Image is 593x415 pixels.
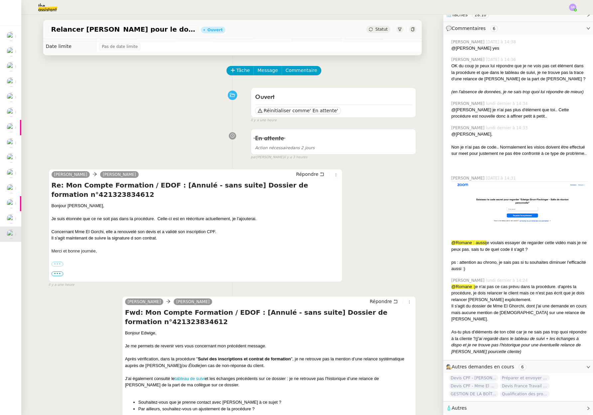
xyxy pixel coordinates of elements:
span: Commentaires [452,26,486,31]
div: Je me permets de revenir vers vous concernant mon précédent message. [125,343,413,349]
span: Répondre [296,171,318,178]
span: Devis CPF - Mme El ghorchi [449,383,499,389]
span: ••• [52,271,64,276]
img: users%2FW4OQjB9BRtYK2an7yusO0WsYLsD3%2Favatar%2F28027066-518b-424c-8476-65f2e549ac29 [7,123,16,132]
span: @Romane : [451,284,475,289]
span: [DATE] à 14:36 [486,57,517,63]
div: Il s'agit du dossier de Mme El Ghorchi, dont j'ai une demande en cours mais aucune mention de [DE... [451,303,588,322]
span: Tâches [452,12,468,17]
img: users%2FC9SBsJ0duuaSgpQFj5LgoEX8n0o2%2Favatar%2Fec9d51b8-9413-4189-adfb-7be4d8c96a3c [7,77,16,87]
a: [PERSON_NAME] [52,172,90,178]
a: tableau de suivi [175,376,205,381]
span: Ouvert [255,94,275,100]
span: Qualification des prospects entrants pour Solucoach- 29 avril 2025 [500,391,550,397]
div: Ouvert [208,28,223,32]
small: [PERSON_NAME] [251,155,307,160]
div: je voulais essayer de regarder cette vidéo mais je ne peux pas. sais tu de quel code il s'agit ? [451,239,588,252]
div: @[PERSON_NAME], [451,131,588,138]
div: @[PERSON_NAME] yes [451,45,588,52]
nz-tag: 28:10 [472,12,489,18]
em: (ou Élodie) [181,363,202,368]
span: @Romane : aussi [451,240,486,245]
span: En attente [255,136,284,142]
img: svg [569,4,576,11]
div: Bonjour [PERSON_NAME], [52,203,340,209]
div: Après vérification, dans la procédure " ", je ne retrouve pas la mention d’une relance systématiq... [125,356,413,369]
h4: Re: Mon Compte Formation / EDOF : [Annulé - sans suite] Dossier de formation n°421323834612 [52,181,340,199]
span: Statut [375,27,388,32]
button: Commentaire [282,66,321,75]
span: Commentaire [286,67,317,74]
div: @[PERSON_NAME] je n'ai pas plus d'élément que toi.. Cette procédure est nouvelle donc à affiner p... [451,107,588,120]
span: Répondre [370,298,392,305]
div: Il s'agit maintenant de suivre la signature d son contrat. [52,235,340,241]
span: Devis France Travail - Mme Talbi [500,383,550,389]
nz-tag: 6 [519,364,526,370]
em: (j'ai regardé dans le tableau de suivi + les échanges à dispo et je ne trouve pas l'historique po... [451,336,581,354]
span: GESTION DE LA BOÎTE MAIL* - 18 août 2025 * [449,391,499,397]
span: Pas de date limite [102,43,138,50]
span: [PERSON_NAME] [451,277,486,283]
span: [PERSON_NAME] [451,175,486,181]
span: Préparer et envoyer les contrats de formation [500,375,550,381]
div: Je suis étonnée que ce ne soit pas dans la procédure. Celle-ci est en réécriture actuellement, je... [52,215,340,222]
span: [PERSON_NAME] [103,172,136,177]
label: ••• [52,262,64,266]
span: [PERSON_NAME] [451,39,486,45]
span: Tâche [236,67,250,74]
div: Merci et b [52,248,340,254]
span: ' En attente' [310,107,338,114]
button: Tâche [226,66,254,75]
img: users%2FW4OQjB9BRtYK2an7yusO0WsYLsD3%2Favatar%2F28027066-518b-424c-8476-65f2e549ac29 [7,93,16,102]
button: Réinitialiser comme' En attente' [255,107,341,114]
button: Message [253,66,282,75]
em: (en l'absence de données, je ne sais trop quoi lui répondre de mieux) [451,89,584,94]
span: lundi dernier à 14:34 [486,101,529,107]
span: [PERSON_NAME] [451,57,486,63]
span: il y a une heure [251,118,277,123]
img: users%2FRcIDm4Xn1TPHYwgLThSv8RQYtaM2%2Favatar%2F95761f7a-40c3-4bb5-878d-fe785e6f95b2 [7,108,16,117]
div: J’ai également consulté le et les échanges précédents sur ce dossier : je ne retrouve pas l'histo... [125,375,413,388]
img: users%2FrZ9hsAwvZndyAxvpJrwIinY54I42%2Favatar%2FChatGPT%20Image%201%20aou%CC%82t%202025%2C%2011_1... [7,138,16,148]
div: Non je n'ai pas de code.. Normalement les visios doivent être effectué sur meet pour justement ne... [451,144,588,157]
span: Autres demandes en cours [452,364,514,369]
strong: Suivi des inscriptions et contrat de formation [198,356,291,361]
img: users%2FhitvUqURzfdVsA8TDJwjiRfjLnH2%2Favatar%2Flogo-thermisure.png [7,62,16,71]
span: Relancer [PERSON_NAME] pour le dossier annulé [51,26,196,33]
div: 🧴Autres [443,402,593,415]
span: 💬 [446,26,501,31]
span: ⏲️ [446,12,495,17]
button: Répondre [367,298,400,305]
span: par [251,155,256,160]
span: [PERSON_NAME] [451,101,486,107]
img: users%2FLb8tVVcnxkNxES4cleXP4rKNCSJ2%2Favatar%2F2ff4be35-2167-49b6-8427-565bfd2dd78c [7,214,16,223]
div: je n'ai pas ce cas prévu dans la procédure. d'après la procédure, je dois relancer le client mais... [451,283,588,303]
img: users%2FvXkuctLX0wUbD4cA8OSk7KI5fra2%2Favatar%2F858bcb8a-9efe-43bf-b7a6-dc9f739d6e70 [7,229,16,239]
a: [PERSON_NAME] [174,299,212,305]
img: users%2FrZ9hsAwvZndyAxvpJrwIinY54I42%2Favatar%2FChatGPT%20Image%201%20aou%CC%82t%202025%2C%2011_1... [7,153,16,163]
span: [DATE] à 14:31 [486,175,517,181]
span: 🕵️ [446,364,529,369]
span: Autres [452,405,467,411]
div: Concernant Mme El Gorchi, elle a renouvelé son devis et a validé son inscription CPF. [52,228,340,235]
div: 💬Commentaires 6 [443,22,593,35]
div: OK du coup je peux lui répondre que je ne vois pas cet élément dans la procédure et que dans le t... [451,63,588,82]
h4: Fwd: Mon Compte Formation / EDOF : [Annulé - sans suite] Dossier de formation n°421323834612 [125,308,413,326]
span: lundi dernier à 14:33 [486,125,529,131]
span: lundi dernier à 14:24 [486,277,529,283]
span: [PERSON_NAME] [128,299,161,304]
div: As-tu plus d'éléments de ton côté car je ne sais pas trop quoi répondre à la cliente ? [451,329,588,355]
img: users%2FcRgg4TJXLQWrBH1iwK9wYfCha1e2%2Favatar%2Fc9d2fa25-7b78-4dd4-b0f3-ccfa08be62e5 [7,199,16,208]
span: Message [257,67,278,74]
div: 🕵️Autres demandes en cours 6 [443,360,593,373]
td: Date limite [43,41,96,52]
span: onne journée, [71,248,97,253]
nz-tag: 6 [490,25,498,32]
span: il y a 3 heures [284,155,307,160]
span: il y a une heure [49,282,74,288]
span: [DATE] à 14:38 [486,39,517,45]
span: [PERSON_NAME] [451,125,486,131]
span: Réinitialiser comme [264,107,310,114]
span: 🧴 [446,405,467,411]
button: Répondre [294,171,327,178]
